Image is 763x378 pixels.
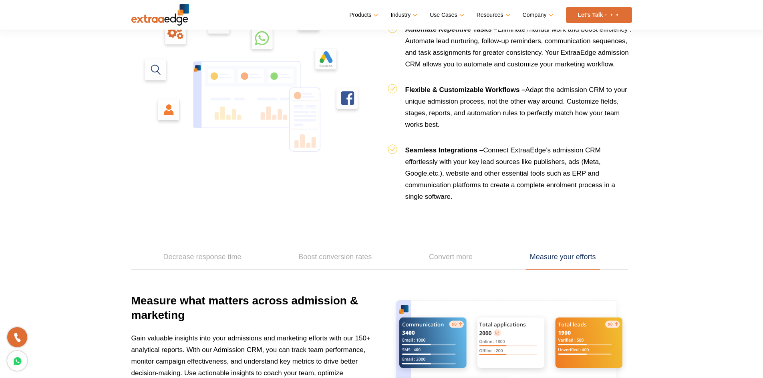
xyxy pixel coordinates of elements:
[349,9,376,21] a: Products
[131,294,372,332] h3: Measure what matters across admission & marketing
[425,245,477,270] a: Convert more
[430,9,462,21] a: Use Cases
[477,9,509,21] a: Resources
[405,146,615,200] span: Connect ExtraaEdge’s admission CRM effortlessly with your key lead sources like publishers, ads (...
[294,245,376,270] a: Boost conversion rates
[391,9,416,21] a: Industry
[405,146,483,154] b: Seamless Integrations –
[405,86,525,94] b: Flexible & Customizable Workflows –
[566,7,632,23] a: Let’s Talk
[159,245,246,270] a: Decrease response time
[523,9,552,21] a: Company
[526,245,600,270] a: Measure your efforts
